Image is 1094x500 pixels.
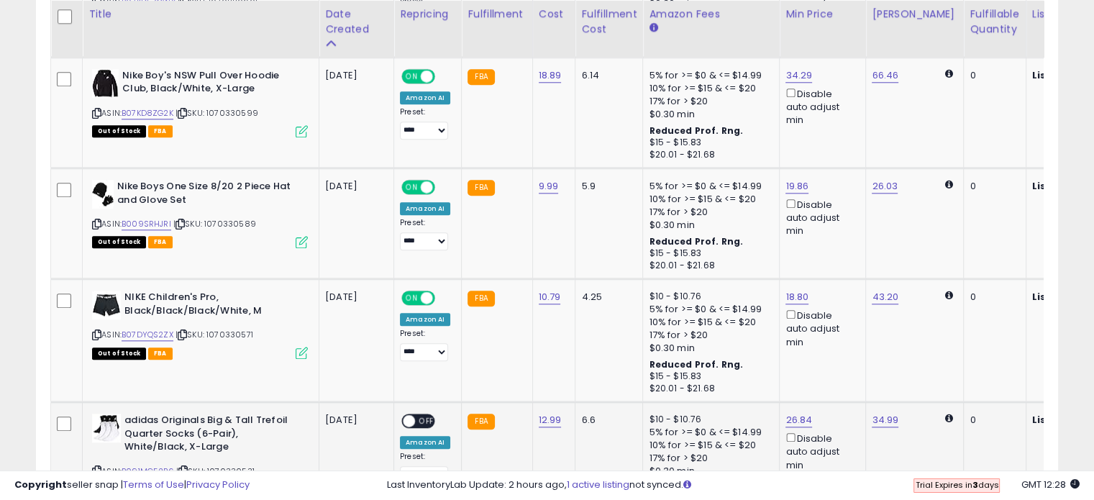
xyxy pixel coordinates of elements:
[649,342,768,355] div: $0.30 min
[92,69,308,136] div: ASIN:
[400,313,450,326] div: Amazon AI
[539,6,570,22] div: Cost
[649,426,768,439] div: 5% for >= $0 & <= $14.99
[400,436,450,449] div: Amazon AI
[92,180,308,247] div: ASIN:
[581,180,632,193] div: 5.9
[649,291,768,303] div: $10 - $10.76
[400,218,450,250] div: Preset:
[325,6,388,37] div: Date Created
[173,218,256,229] span: | SKU: 1070330589
[400,452,450,484] div: Preset:
[649,149,768,161] div: $20.01 - $21.68
[785,430,854,472] div: Disable auto adjust min
[400,329,450,361] div: Preset:
[415,415,438,427] span: OFF
[785,413,812,427] a: 26.84
[581,291,632,304] div: 4.25
[649,22,657,35] small: Amazon Fees.
[122,218,171,230] a: B009SRHJRI
[92,291,308,358] div: ASIN:
[649,439,768,452] div: 10% for >= $15 & <= $20
[649,452,768,465] div: 17% for > $20
[649,260,768,272] div: $20.01 - $21.68
[649,219,768,232] div: $0.30 min
[649,371,768,383] div: $15 - $15.83
[872,413,898,427] a: 34.99
[970,180,1014,193] div: 0
[970,414,1014,427] div: 0
[649,69,768,82] div: 5% for >= $0 & <= $14.99
[872,290,898,304] a: 43.20
[176,107,258,119] span: | SKU: 1070330599
[785,68,812,83] a: 34.29
[400,202,450,215] div: Amazon AI
[539,413,562,427] a: 12.99
[92,69,119,98] img: 41bvayZNsfL._SL40_.jpg
[970,291,1014,304] div: 0
[649,124,743,137] b: Reduced Prof. Rng.
[649,108,768,121] div: $0.30 min
[148,347,173,360] span: FBA
[915,479,998,491] span: Trial Expires in days
[122,69,297,99] b: Nike Boy's NSW Pull Over Hoodie Club, Black/White, X-Large
[649,95,768,108] div: 17% for > $20
[649,303,768,316] div: 5% for >= $0 & <= $14.99
[785,179,808,194] a: 19.86
[433,292,456,304] span: OFF
[649,414,768,426] div: $10 - $10.76
[400,6,455,22] div: Repricing
[649,6,773,22] div: Amazon Fees
[403,70,421,82] span: ON
[124,414,299,458] b: adidas Originals Big & Tall Trefoil Quarter Socks (6-Pair), White/Black, X-Large
[649,235,743,247] b: Reduced Prof. Rng.
[468,414,494,429] small: FBA
[970,69,1014,82] div: 0
[581,414,632,427] div: 6.6
[581,6,637,37] div: Fulfillment Cost
[88,6,313,22] div: Title
[539,290,561,304] a: 10.79
[785,307,854,349] div: Disable auto adjust min
[186,478,250,491] a: Privacy Policy
[123,478,184,491] a: Terms of Use
[403,181,421,194] span: ON
[403,292,421,304] span: ON
[433,181,456,194] span: OFF
[176,329,253,340] span: | SKU: 1070330571
[468,291,494,306] small: FBA
[325,291,383,304] div: [DATE]
[325,414,383,427] div: [DATE]
[468,6,526,22] div: Fulfillment
[468,69,494,85] small: FBA
[14,478,250,492] div: seller snap | |
[785,290,808,304] a: 18.80
[785,6,860,22] div: Min Price
[387,478,1080,492] div: Last InventoryLab Update: 2 hours ago, not synced.
[539,68,562,83] a: 18.89
[325,69,383,82] div: [DATE]
[649,137,768,149] div: $15 - $15.83
[122,329,173,341] a: B07DYQS2ZX
[649,247,768,260] div: $15 - $15.83
[92,414,121,442] img: 31bapk5KHCL._SL40_.jpg
[433,70,456,82] span: OFF
[649,358,743,371] b: Reduced Prof. Rng.
[872,68,898,83] a: 66.46
[972,479,977,491] b: 3
[649,193,768,206] div: 10% for >= $15 & <= $20
[649,329,768,342] div: 17% for > $20
[400,107,450,140] div: Preset:
[649,316,768,329] div: 10% for >= $15 & <= $20
[649,206,768,219] div: 17% for > $20
[468,180,494,196] small: FBA
[124,291,299,321] b: NIKE Children's Pro, Black/Black/Black/White, M
[117,180,292,210] b: Nike Boys One Size 8/20 2 Piece Hat and Glove Set
[785,86,854,127] div: Disable auto adjust min
[539,179,559,194] a: 9.99
[92,291,121,319] img: 411uoBBdqJL._SL40_.jpg
[92,180,114,209] img: 31aW-beU-yL._SL40_.jpg
[122,107,173,119] a: B07KD8ZG2K
[92,347,146,360] span: All listings that are currently out of stock and unavailable for purchase on Amazon
[1021,478,1080,491] span: 2025-10-7 12:28 GMT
